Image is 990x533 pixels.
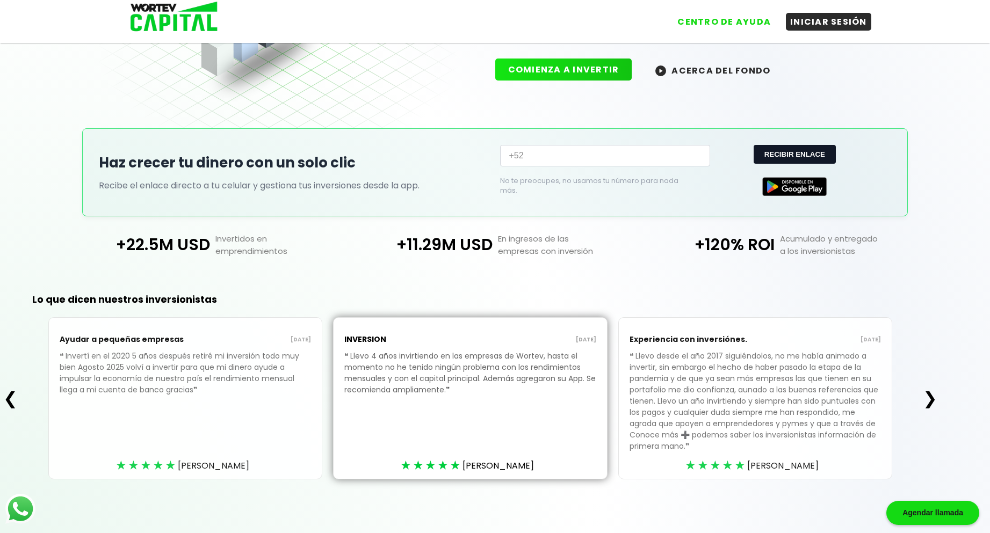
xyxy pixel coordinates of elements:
[463,459,534,472] span: [PERSON_NAME]
[685,457,747,473] div: ★★★★★
[446,384,452,395] span: ❞
[500,176,693,195] p: No te preocupes, no usamos tu número para nada más.
[5,494,35,524] img: logos_whatsapp-icon.242b2217.svg
[60,351,311,412] p: Invertí en el 2020 5 años después retiré mi inversión todo muy bien Agosto 2025 volví a invertir ...
[747,459,819,472] span: [PERSON_NAME]
[470,335,596,344] p: [DATE]
[630,351,881,468] p: Llevo desde el año 2017 siguiéndolos, no me había animado a invertir, sin embargo el hecho de hab...
[762,177,827,196] img: Google Play
[493,232,637,257] p: En ingresos de las empresas con inversión
[495,63,643,76] a: COMIENZA A INVERTIR
[642,59,783,82] button: ACERCA DEL FONDO
[775,5,871,31] a: INICIAR SESIÓN
[354,232,493,257] p: +11.29M USD
[344,328,470,351] p: INVERSION
[99,179,489,192] p: Recibe el enlace directo a tu celular y gestiona tus inversiones desde la app.
[920,388,941,409] button: ❯
[685,441,691,451] span: ❞
[116,457,178,473] div: ★★★★★
[630,351,635,361] span: ❝
[60,351,66,361] span: ❝
[99,152,489,173] h2: Haz crecer tu dinero con un solo clic
[754,145,836,164] button: RECIBIR ENLACE
[636,232,775,257] p: +120% ROI
[655,65,666,76] img: wortev-capital-acerca-del-fondo
[775,232,919,257] p: Acumulado y entregado a los inversionistas
[185,335,311,344] p: [DATE]
[178,459,249,472] span: [PERSON_NAME]
[72,232,211,257] p: +22.5M USD
[662,5,775,31] a: CENTRO DE AYUDA
[60,328,185,351] p: Ayudar a pequeñas empresas
[344,351,596,412] p: Llevo 4 años invirtiendo en las empresas de Wortev, hasta el momento no he tenido ningún problema...
[673,13,775,31] button: CENTRO DE AYUDA
[193,384,199,395] span: ❞
[630,328,755,351] p: Experiencia con inversiónes.
[344,351,350,361] span: ❝
[886,501,979,525] div: Agendar llamada
[210,232,354,257] p: Invertidos en emprendimientos
[786,13,871,31] button: INICIAR SESIÓN
[495,59,632,81] button: COMIENZA A INVERTIR
[755,335,881,344] p: [DATE]
[401,457,463,473] div: ★★★★★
